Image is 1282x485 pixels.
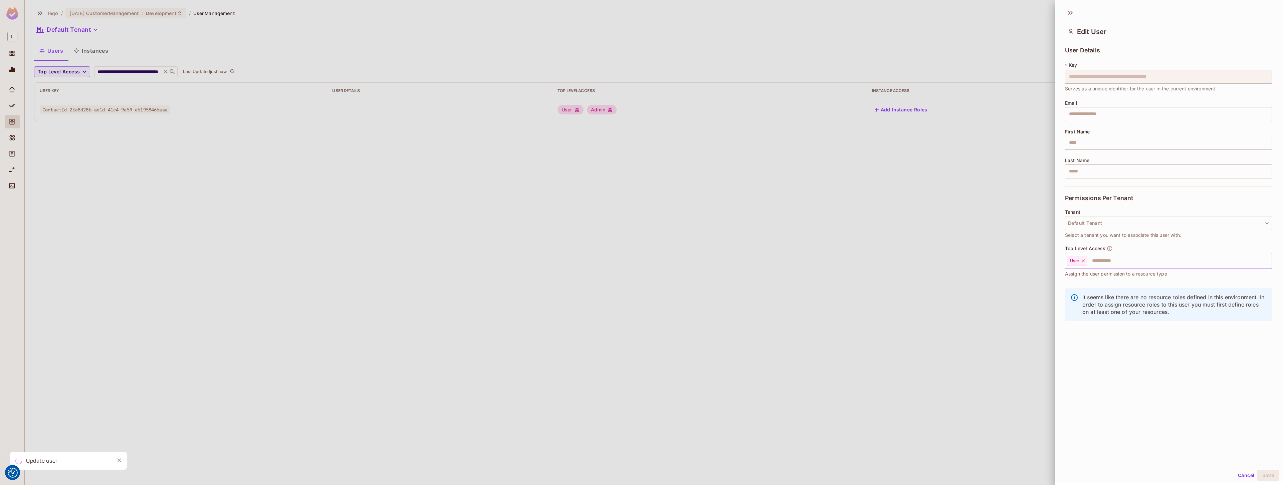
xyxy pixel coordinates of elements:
span: Tenant [1065,209,1080,215]
p: It seems like there are no resource roles defined in this environment. In order to assign resourc... [1082,294,1267,316]
span: Select a tenant you want to associate this user with. [1065,231,1181,239]
div: Update user [26,457,58,465]
button: Consent Preferences [8,468,18,478]
span: Email [1065,100,1077,106]
span: Edit User [1077,28,1106,36]
button: Save [1257,470,1279,481]
span: Assign the user permission to a resource type [1065,270,1167,278]
span: Serves as a unique identifier for the user in the current environment. [1065,85,1217,92]
span: Permissions Per Tenant [1065,195,1133,201]
span: Key [1069,62,1077,68]
button: Close [114,455,124,465]
button: Cancel [1235,470,1257,481]
span: Top Level Access [1065,246,1105,251]
span: Last Name [1065,158,1089,163]
button: Open [1268,260,1270,261]
button: Default Tenant [1065,216,1272,230]
span: First Name [1065,129,1090,134]
img: Revisit consent button [8,468,18,478]
div: User [1067,256,1087,266]
span: User [1070,258,1080,264]
span: User Details [1065,47,1100,54]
